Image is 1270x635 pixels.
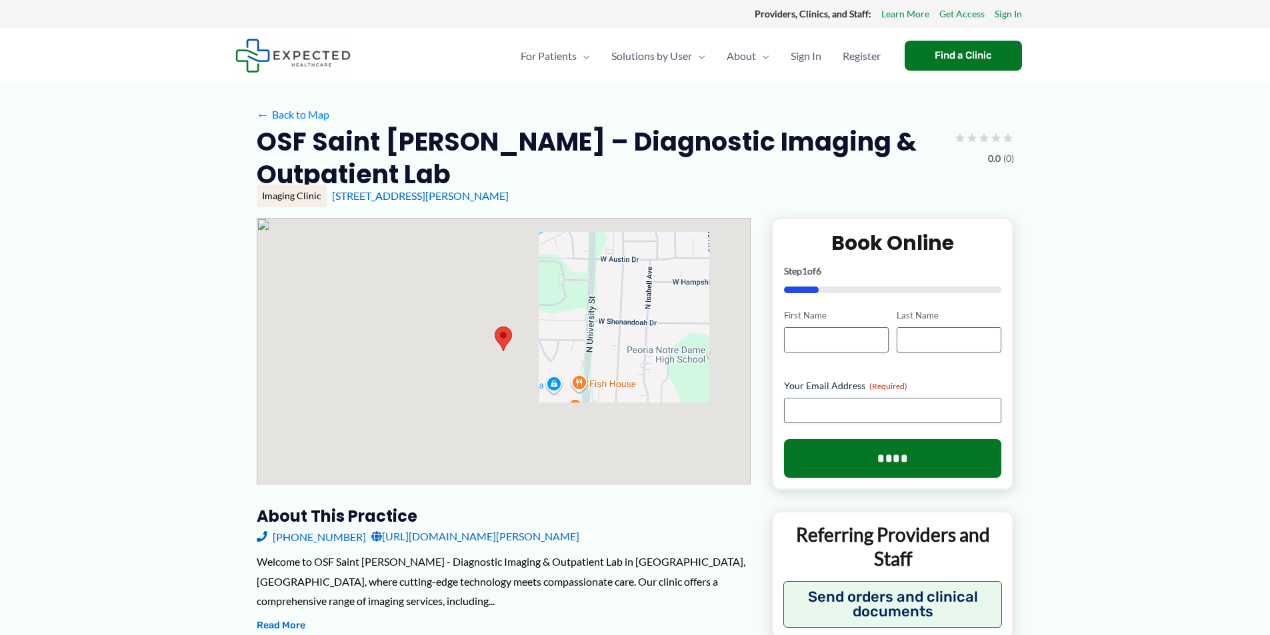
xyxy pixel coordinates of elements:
span: Sign In [791,33,821,79]
h2: OSF Saint [PERSON_NAME] – Diagnostic Imaging & Outpatient Lab [257,125,943,191]
p: Referring Providers and Staff [783,522,1003,571]
button: Read More [257,618,305,634]
strong: Providers, Clinics, and Staff: [755,8,871,19]
a: Sign In [995,5,1022,23]
span: (Required) [869,381,907,391]
span: Solutions by User [611,33,692,79]
span: ★ [966,125,978,150]
a: ←Back to Map [257,105,329,125]
span: ★ [978,125,990,150]
h3: About this practice [257,506,751,526]
a: Learn More [881,5,929,23]
span: ★ [954,125,966,150]
span: Menu Toggle [692,33,705,79]
span: Menu Toggle [756,33,769,79]
span: 0.0 [988,150,1001,167]
a: Register [832,33,891,79]
span: ← [257,108,269,121]
a: [URL][DOMAIN_NAME][PERSON_NAME] [371,526,579,546]
label: First Name [784,309,889,322]
button: Send orders and clinical documents [783,581,1003,628]
p: Step of [784,267,1002,276]
a: Solutions by UserMenu Toggle [601,33,716,79]
a: Find a Clinic [905,41,1022,71]
span: ★ [1002,125,1014,150]
a: [STREET_ADDRESS][PERSON_NAME] [332,189,509,202]
span: (0) [1003,150,1014,167]
div: Welcome to OSF Saint [PERSON_NAME] - Diagnostic Imaging & Outpatient Lab in [GEOGRAPHIC_DATA], [G... [257,552,751,611]
label: Last Name [897,309,1001,322]
a: [PHONE_NUMBER] [257,526,366,546]
nav: Primary Site Navigation [510,33,891,79]
span: Register [843,33,881,79]
span: 6 [816,265,821,277]
a: Get Access [939,5,985,23]
a: For PatientsMenu Toggle [510,33,601,79]
label: Your Email Address [784,379,1002,392]
a: AboutMenu Toggle [716,33,780,79]
span: 1 [802,265,807,277]
span: ★ [990,125,1002,150]
span: About [727,33,756,79]
h2: Book Online [784,230,1002,256]
img: Expected Healthcare Logo - side, dark font, small [235,39,351,73]
span: For Patients [521,33,577,79]
a: Sign In [780,33,832,79]
span: Menu Toggle [577,33,590,79]
div: Imaging Clinic [257,185,327,207]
